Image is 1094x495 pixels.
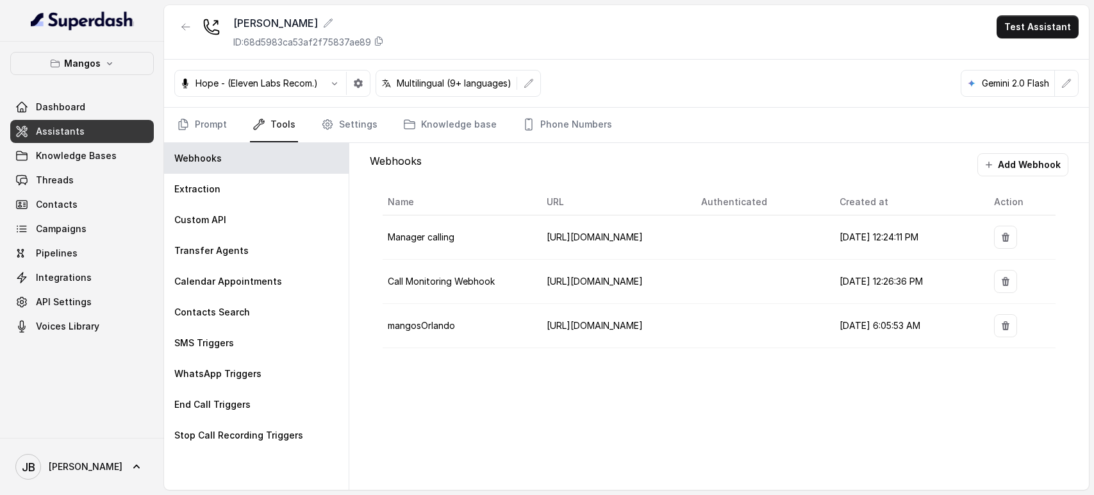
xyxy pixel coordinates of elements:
span: [DATE] 12:24:11 PM [840,231,918,242]
a: Threads [10,169,154,192]
span: Contacts [36,198,78,211]
p: SMS Triggers [174,337,234,349]
span: [URL][DOMAIN_NAME] [547,276,643,287]
th: URL [536,189,691,215]
a: Dashboard [10,96,154,119]
div: [PERSON_NAME] [233,15,384,31]
img: light.svg [31,10,134,31]
svg: google logo [966,78,977,88]
th: Name [383,189,537,215]
span: Assistants [36,125,85,138]
button: Add Webhook [977,153,1068,176]
a: Voices Library [10,315,154,338]
span: Voices Library [36,320,99,333]
a: Integrations [10,266,154,289]
span: Call Monitoring Webhook [388,276,495,287]
span: API Settings [36,296,92,308]
button: Test Assistant [997,15,1079,38]
span: Threads [36,174,74,187]
a: Knowledge base [401,108,499,142]
text: JB [22,460,35,474]
p: ID: 68d5983ca53af2f75837ae89 [233,36,371,49]
p: Gemini 2.0 Flash [982,77,1049,90]
span: Integrations [36,271,92,284]
a: Pipelines [10,242,154,265]
p: WhatsApp Triggers [174,367,261,380]
a: Settings [319,108,380,142]
span: Knowledge Bases [36,149,117,162]
p: Multilingual (9+ languages) [397,77,511,90]
nav: Tabs [174,108,1079,142]
p: Webhooks [370,153,422,176]
span: Pipelines [36,247,78,260]
span: [URL][DOMAIN_NAME] [547,231,643,242]
a: Campaigns [10,217,154,240]
p: Extraction [174,183,220,196]
a: [PERSON_NAME] [10,449,154,485]
p: End Call Triggers [174,398,251,411]
span: mangosOrlando [388,320,455,331]
th: Authenticated [691,189,829,215]
span: [DATE] 6:05:53 AM [840,320,920,331]
p: Contacts Search [174,306,250,319]
p: Webhooks [174,152,222,165]
p: Custom API [174,214,226,226]
span: [URL][DOMAIN_NAME] [547,320,643,331]
a: Prompt [174,108,229,142]
th: Action [984,189,1056,215]
p: Hope - (Eleven Labs Recom.) [195,77,318,90]
span: [PERSON_NAME] [49,460,122,473]
a: Knowledge Bases [10,144,154,167]
span: Campaigns [36,222,87,235]
p: Mangos [64,56,101,71]
a: API Settings [10,290,154,314]
a: Assistants [10,120,154,143]
p: Stop Call Recording Triggers [174,429,303,442]
span: [DATE] 12:26:36 PM [840,276,923,287]
p: Transfer Agents [174,244,249,257]
button: Mangos [10,52,154,75]
p: Calendar Appointments [174,275,282,288]
span: Dashboard [36,101,85,113]
a: Contacts [10,193,154,216]
span: Manager calling [388,231,454,242]
a: Phone Numbers [520,108,615,142]
a: Tools [250,108,298,142]
th: Created at [829,189,984,215]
